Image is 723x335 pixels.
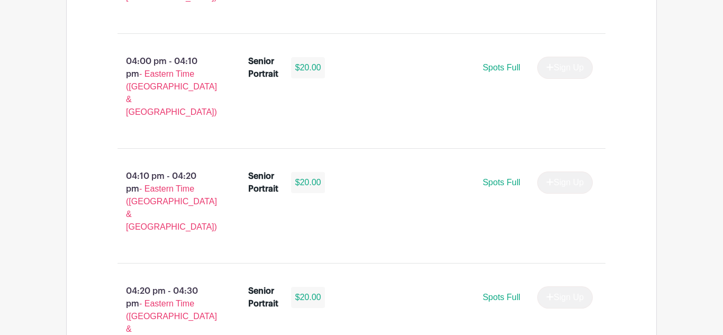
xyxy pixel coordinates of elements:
[126,184,217,231] span: - Eastern Time ([GEOGRAPHIC_DATA] & [GEOGRAPHIC_DATA])
[291,57,326,78] div: $20.00
[248,170,278,195] div: Senior Portrait
[126,69,217,116] span: - Eastern Time ([GEOGRAPHIC_DATA] & [GEOGRAPHIC_DATA])
[248,285,278,310] div: Senior Portrait
[248,55,278,80] div: Senior Portrait
[101,166,231,238] p: 04:10 pm - 04:20 pm
[291,172,326,193] div: $20.00
[483,293,520,302] span: Spots Full
[291,287,326,308] div: $20.00
[483,178,520,187] span: Spots Full
[101,51,231,123] p: 04:00 pm - 04:10 pm
[483,63,520,72] span: Spots Full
